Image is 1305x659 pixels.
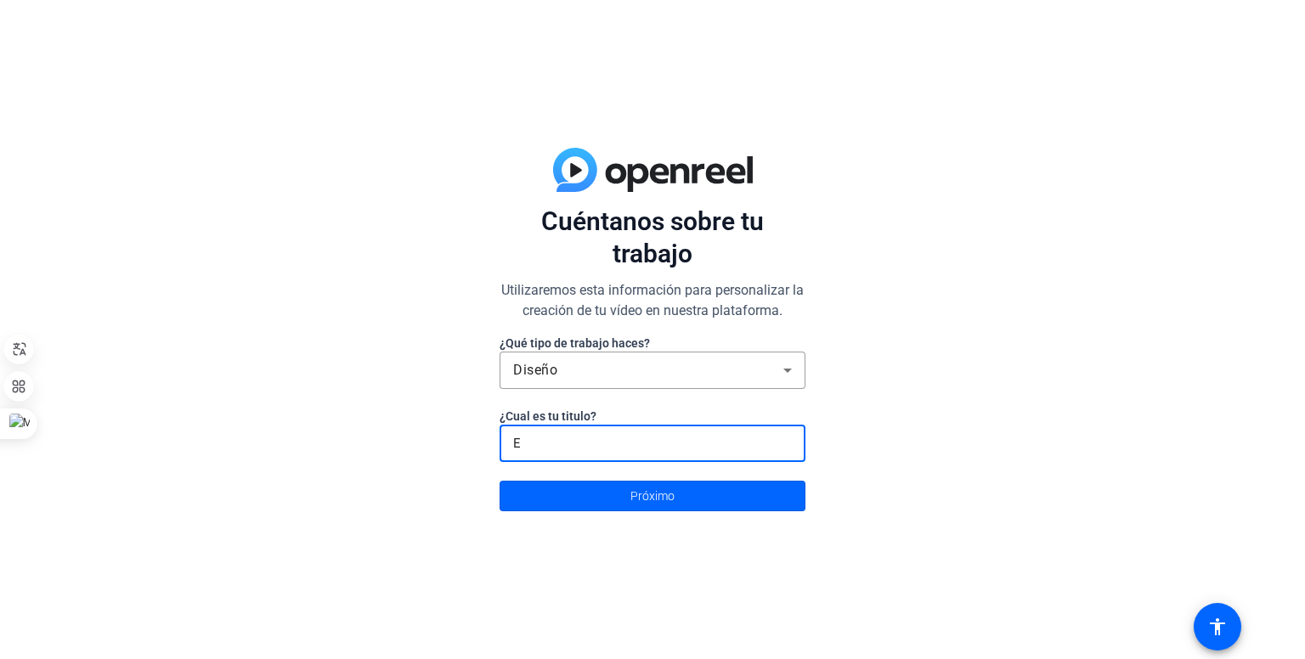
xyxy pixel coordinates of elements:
font: Próximo [630,489,675,503]
span: Diseño [513,362,557,378]
font: Cuéntanos sobre tu trabajo [541,206,764,268]
mat-icon: accessibility [1207,617,1228,637]
input: Entra aquí [513,433,792,453]
img: degradado azul.svg [553,148,753,192]
font: ¿Qué tipo de trabajo haces? [500,336,650,350]
button: Próximo [500,481,805,511]
font: ¿Cual es tu titulo? [500,409,596,423]
font: Utilizaremos esta información para personalizar la creación de tu vídeo en nuestra plataforma. [501,282,804,318]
